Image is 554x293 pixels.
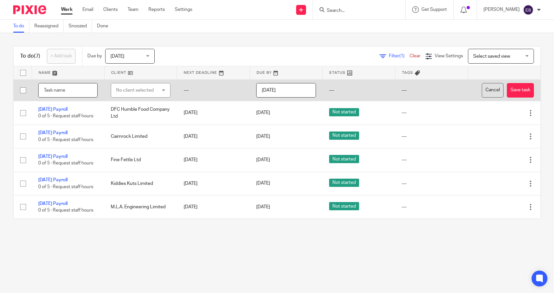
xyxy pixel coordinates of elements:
[410,54,420,58] a: Clear
[523,5,534,15] img: svg%3E
[402,71,413,74] span: Tags
[38,161,93,165] span: 0 of 5 · Request staff hours
[329,202,359,210] span: Not started
[104,195,177,219] td: M.L.A. Engineering Limited
[326,8,385,14] input: Search
[402,157,461,163] div: ---
[177,148,250,172] td: [DATE]
[402,133,461,140] div: ---
[104,172,177,195] td: Kiddies Kuts Limited
[329,179,359,187] span: Not started
[177,101,250,125] td: [DATE]
[82,6,93,13] a: Email
[38,178,68,182] a: [DATE] Payroll
[256,181,270,186] span: [DATE]
[256,83,316,98] input: Pick a date
[256,205,270,209] span: [DATE]
[329,132,359,140] span: Not started
[38,131,68,135] a: [DATE] Payroll
[110,54,124,59] span: [DATE]
[421,7,447,12] span: Get Support
[34,53,40,59] span: (7)
[38,201,68,206] a: [DATE] Payroll
[256,134,270,139] span: [DATE]
[13,20,29,33] a: To do
[399,54,405,58] span: (1)
[402,180,461,187] div: ---
[38,185,93,189] span: 0 of 5 · Request staff hours
[177,172,250,195] td: [DATE]
[402,204,461,210] div: ---
[47,49,76,64] a: + Add task
[116,83,159,97] div: No client selected
[323,79,395,101] td: ---
[435,54,463,58] span: View Settings
[104,148,177,172] td: Fine Fettle Ltd
[395,79,468,101] td: ---
[507,83,534,98] button: Save task
[177,195,250,219] td: [DATE]
[38,154,68,159] a: [DATE] Payroll
[473,54,510,59] span: Select saved view
[329,108,359,116] span: Not started
[20,53,40,60] h1: To do
[104,101,177,125] td: DFC Humble Food Company Ltd
[256,110,270,115] span: [DATE]
[402,109,461,116] div: ---
[34,20,64,33] a: Reassigned
[104,125,177,148] td: Cairnrock Limited
[61,6,73,13] a: Work
[38,137,93,142] span: 0 of 5 · Request staff hours
[177,79,250,101] td: ---
[482,83,504,98] button: Cancel
[13,5,46,14] img: Pixie
[38,208,93,213] span: 0 of 5 · Request staff hours
[69,20,92,33] a: Snoozed
[97,20,113,33] a: Done
[483,6,520,13] p: [PERSON_NAME]
[177,125,250,148] td: [DATE]
[38,114,93,119] span: 0 of 5 · Request staff hours
[329,155,359,163] span: Not started
[38,83,98,98] input: Task name
[148,6,165,13] a: Reports
[128,6,138,13] a: Team
[87,53,102,59] p: Due by
[256,158,270,162] span: [DATE]
[38,107,68,112] a: [DATE] Payroll
[175,6,192,13] a: Settings
[103,6,118,13] a: Clients
[389,54,410,58] span: Filter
